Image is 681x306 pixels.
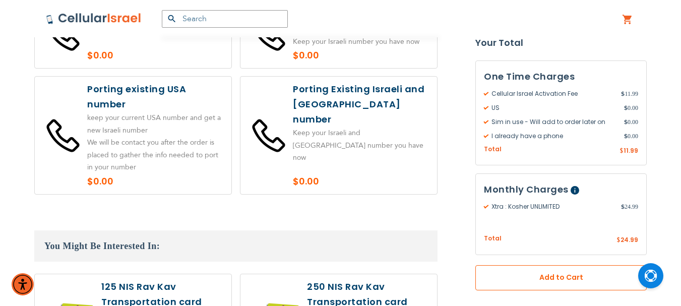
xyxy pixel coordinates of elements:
span: Cellular Israel Activation Fee [484,89,621,98]
img: Cellular Israel Logo [46,13,142,25]
span: You Might Be Interested In: [44,241,160,251]
span: 11.99 [621,89,638,98]
button: Add to Cart [475,265,647,290]
span: $ [624,103,628,112]
strong: Your Total [475,35,647,50]
span: Total [484,145,502,154]
span: Sim in use - Will add to order later on [484,117,624,127]
span: 11.99 [624,146,638,155]
span: $ [624,132,628,141]
span: 0.00 [624,117,638,127]
span: $ [621,89,625,98]
span: 0.00 [624,132,638,141]
span: I already have a phone [484,132,624,141]
span: $ [620,147,624,156]
span: Monthly Charges [484,183,569,196]
span: $ [624,117,628,127]
span: $ [621,203,625,212]
span: 0.00 [624,103,638,112]
div: Accessibility Menu [12,273,34,295]
h3: One Time Charges [484,69,638,84]
span: Xtra : Kosher UNLIMITED [484,203,621,212]
span: Add to Cart [509,273,613,283]
span: 24.99 [621,236,638,244]
span: $ [616,236,621,246]
span: Total [484,234,502,244]
span: Help [571,187,579,195]
input: Search [162,10,288,28]
span: 24.99 [621,203,638,212]
span: US [484,103,624,112]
